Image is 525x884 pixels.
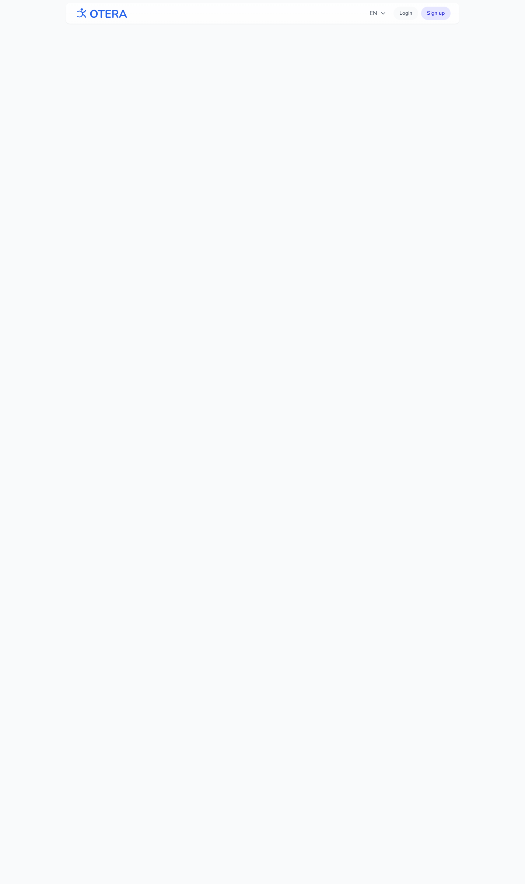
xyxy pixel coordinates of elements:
span: EN [370,9,386,18]
a: Login [393,7,418,20]
img: OTERA logo [74,5,127,22]
button: EN [365,6,391,21]
a: Sign up [421,7,451,20]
